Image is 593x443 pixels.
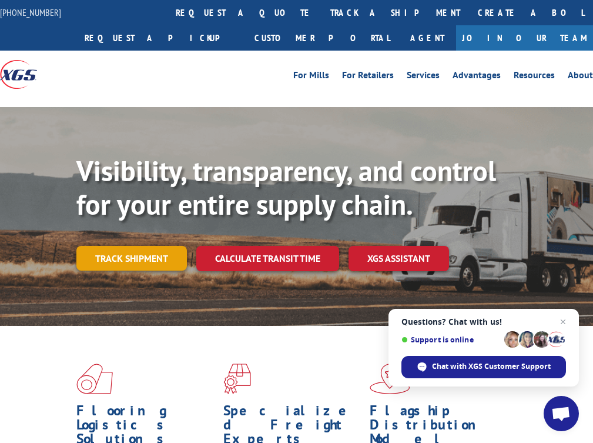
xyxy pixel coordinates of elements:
[401,356,566,378] div: Chat with XGS Customer Support
[76,25,246,51] a: Request a pickup
[76,364,113,394] img: xgs-icon-total-supply-chain-intelligence-red
[407,71,440,84] a: Services
[342,71,394,84] a: For Retailers
[349,246,449,271] a: XGS ASSISTANT
[453,71,501,84] a: Advantages
[544,396,579,431] div: Open chat
[76,152,496,223] b: Visibility, transparency, and control for your entire supply chain.
[76,246,187,271] a: Track shipment
[223,364,251,394] img: xgs-icon-focused-on-flooring-red
[514,71,555,84] a: Resources
[398,25,456,51] a: Agent
[370,364,410,394] img: xgs-icon-flagship-distribution-model-red
[456,25,593,51] a: Join Our Team
[568,71,593,84] a: About
[556,315,570,329] span: Close chat
[293,71,329,84] a: For Mills
[246,25,398,51] a: Customer Portal
[432,361,551,372] span: Chat with XGS Customer Support
[401,335,500,344] span: Support is online
[196,246,339,271] a: Calculate transit time
[401,317,566,327] span: Questions? Chat with us!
